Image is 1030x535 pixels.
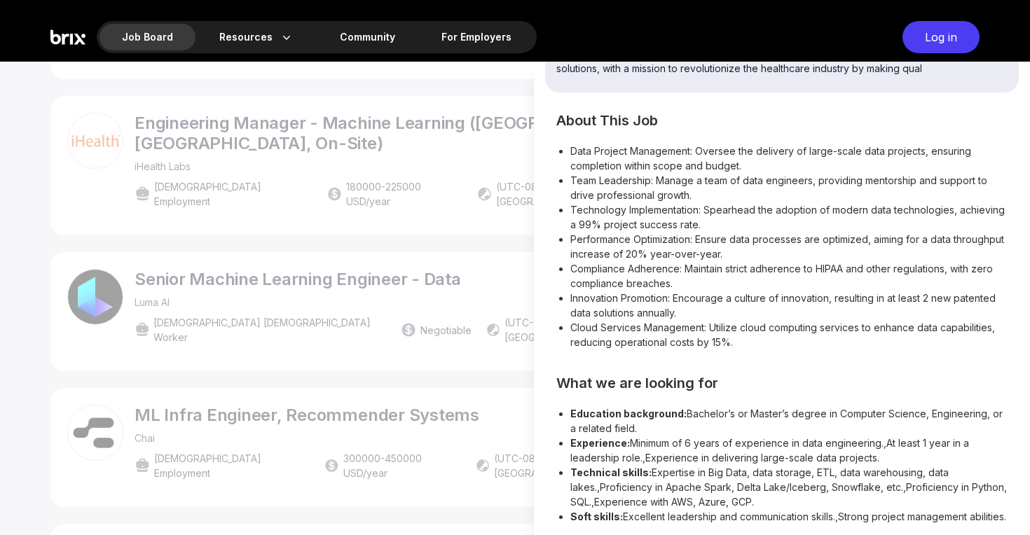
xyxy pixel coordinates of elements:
[570,465,1008,509] li: Expertise in Big Data, data storage, ETL, data warehousing, data lakes.,Proficiency in Apache Spa...
[570,406,1008,436] li: Bachelor’s or Master’s degree in Computer Science, Engineering, or a related field.
[570,510,623,522] strong: Soft skills:
[570,232,1008,261] li: Performance Optimization: Ensure data processes are optimized, aiming for a data throughput incre...
[902,21,980,53] div: Log in
[570,320,1008,349] li: Cloud Services Management: Utilize cloud computing services to enhance data capabilities, reducin...
[570,436,1008,465] li: Minimum of 6 years of experience in data engineering.,At least 1 year in a leadership role.,Exper...
[895,21,980,53] a: Log in
[556,377,1008,389] h2: What we are looking for
[570,437,630,449] strong: Experience:
[570,291,1008,320] li: Innovation Promotion: Encourage a culture of innovation, resulting in at least 2 new patented dat...
[556,115,1008,127] h2: About This Job
[570,202,1008,232] li: Technology Implementation: Spearhead the adoption of modern data technologies, achieving a 99% pr...
[570,509,1008,524] li: Excellent leadership and communication skills.,Strong project management abilities.
[570,466,652,478] strong: Technical skills:
[317,24,418,50] a: Community
[197,24,316,50] div: Resources
[419,24,534,50] a: For Employers
[99,24,195,50] div: Job Board
[570,261,1008,291] li: Compliance Adherence: Maintain strict adherence to HIPAA and other regulations, with zero complia...
[570,408,687,419] strong: Education background:
[50,21,85,53] img: Brix Logo
[570,144,1008,173] li: Data Project Management: Oversee the delivery of large-scale data projects, ensuring completion w...
[570,173,1008,202] li: Team Leadership: Manage a team of data engineers, providing mentorship and support to drive profe...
